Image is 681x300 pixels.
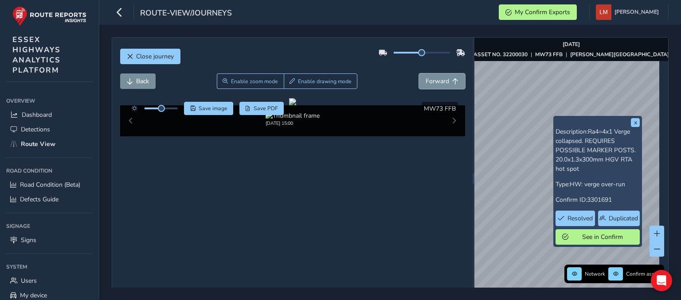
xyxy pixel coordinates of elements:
button: PDF [239,102,284,115]
button: x [631,118,640,127]
div: Open Intercom Messenger [651,270,672,291]
span: HW: verge over-run [570,180,625,188]
button: My Confirm Exports [499,4,577,20]
span: My Confirm Exports [515,8,570,16]
div: Overview [6,94,93,108]
span: Route View [21,140,55,148]
span: Back [136,77,149,85]
a: Detections [6,122,93,137]
div: [DATE] 15:00 [266,120,320,127]
span: ESSEX HIGHWAYS ANALYTICS PLATFORM [12,35,61,75]
div: Signage [6,219,93,233]
button: Back [120,73,156,89]
span: MW73 FFB [424,104,456,113]
button: Resolved [556,211,595,226]
div: System [6,260,93,273]
span: Detections [21,125,50,134]
span: See in Confirm [571,233,633,241]
p: Description: [556,127,640,173]
span: 3301691 [587,196,612,204]
span: [PERSON_NAME] [614,4,659,20]
a: Route View [6,137,93,151]
button: See in Confirm [556,229,640,245]
span: Road Condition (Beta) [20,181,80,189]
a: Users [6,273,93,288]
span: My device [20,291,47,300]
span: Close journey [136,52,174,61]
span: Ra4=4x1 Verge collapsed. REQUIRES POSSIBLE MARKER POSTS. 20.0x1.3x300mm HGV RTA hot spot [556,127,636,173]
div: Road Condition [6,164,93,177]
button: Duplicated [598,211,640,226]
span: Confirm assets [626,270,661,277]
strong: [DATE] [563,41,580,48]
span: Network [585,270,605,277]
span: Users [21,277,37,285]
button: Close journey [120,49,180,64]
a: Dashboard [6,108,93,122]
strong: [PERSON_NAME][GEOGRAPHIC_DATA] [570,51,669,58]
span: Resolved [567,214,593,223]
p: Confirm ID: [556,195,640,204]
span: Defects Guide [20,195,59,204]
button: [PERSON_NAME] [596,4,662,20]
span: Duplicated [609,214,638,223]
span: Save PDF [254,105,278,112]
span: Signs [21,236,36,244]
button: Forward [419,73,465,89]
img: rr logo [12,6,86,26]
span: Enable drawing mode [298,78,352,85]
p: Type: [556,180,640,189]
span: Forward [426,77,449,85]
img: diamond-layout [596,4,611,20]
img: Thumbnail frame [266,112,320,120]
span: Save image [199,105,227,112]
strong: MW73 FFB [535,51,563,58]
button: Save [184,102,233,115]
a: Road Condition (Beta) [6,177,93,192]
a: Signs [6,233,93,247]
span: Dashboard [22,111,52,119]
button: Zoom [217,73,284,89]
strong: ASSET NO. 32200030 [474,51,528,58]
button: Draw [284,73,358,89]
div: | | [474,51,669,58]
a: Defects Guide [6,192,93,207]
span: route-view/journeys [140,8,232,20]
span: Enable zoom mode [231,78,278,85]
